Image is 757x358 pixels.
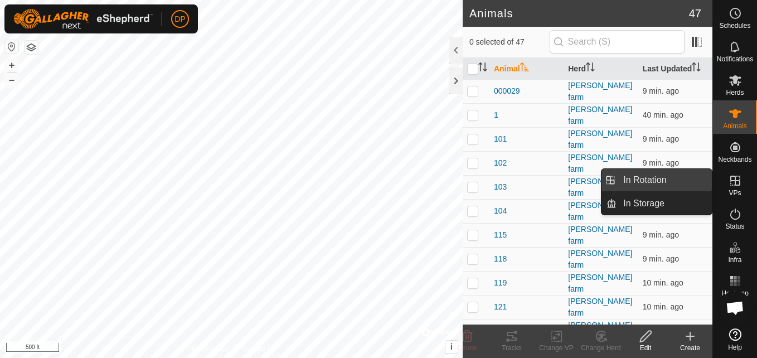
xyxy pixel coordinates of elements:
span: Oct 2, 2025, 10:38 PM [643,278,683,287]
div: Edit [623,343,668,353]
p-sorticon: Activate to sort [520,64,529,73]
div: [PERSON_NAME] farm [568,176,633,199]
span: VPs [729,190,741,196]
span: 103 [494,181,507,193]
div: [PERSON_NAME] farm [568,80,633,103]
span: Oct 2, 2025, 10:08 PM [643,110,683,119]
span: Oct 2, 2025, 10:38 PM [643,134,679,143]
span: 47 [689,5,701,22]
span: 102 [494,157,507,169]
div: [PERSON_NAME] farm [568,152,633,175]
span: Schedules [719,22,750,29]
a: In Storage [617,192,712,215]
span: Notifications [717,56,753,62]
div: [PERSON_NAME] farm [568,296,633,319]
span: 104 [494,205,507,217]
th: Last Updated [638,58,712,80]
a: Privacy Policy [187,344,229,354]
button: – [5,73,18,86]
span: Help [728,344,742,351]
div: [PERSON_NAME] farm [568,104,633,127]
span: Delete [458,344,477,352]
span: Animals [723,123,747,129]
a: In Rotation [617,169,712,191]
span: Oct 2, 2025, 10:38 PM [643,86,679,95]
div: [PERSON_NAME] farm [568,320,633,343]
span: Oct 2, 2025, 10:38 PM [643,230,679,239]
div: Change Herd [579,343,623,353]
a: Help [713,324,757,355]
span: Oct 2, 2025, 10:38 PM [643,158,679,167]
span: 115 [494,229,507,241]
span: Herds [726,89,744,96]
span: In Rotation [623,173,666,187]
span: i [450,342,453,351]
div: [PERSON_NAME] farm [568,128,633,151]
li: In Rotation [601,169,712,191]
p-sorticon: Activate to sort [586,64,595,73]
span: In Storage [623,197,664,210]
a: Contact Us [242,344,275,354]
button: + [5,59,18,72]
span: Heatmap [721,290,749,297]
span: 000029 [494,85,520,97]
span: 121 [494,301,507,313]
input: Search (S) [550,30,685,54]
button: i [445,341,458,353]
th: Animal [489,58,564,80]
div: Change VP [534,343,579,353]
div: [PERSON_NAME] farm [568,248,633,271]
p-sorticon: Activate to sort [478,64,487,73]
span: Infra [728,257,741,263]
div: [PERSON_NAME] farm [568,224,633,247]
th: Herd [564,58,638,80]
span: Oct 2, 2025, 10:38 PM [643,254,679,263]
span: 119 [494,277,507,289]
span: 118 [494,253,507,265]
div: [PERSON_NAME] farm [568,200,633,223]
div: Create [668,343,712,353]
div: Open chat [719,291,752,325]
span: 1 [494,109,498,121]
div: [PERSON_NAME] farm [568,272,633,295]
h2: Animals [469,7,689,20]
p-sorticon: Activate to sort [692,64,701,73]
li: In Storage [601,192,712,215]
span: 0 selected of 47 [469,36,550,48]
button: Reset Map [5,40,18,54]
span: 101 [494,133,507,145]
span: Status [725,223,744,230]
button: Map Layers [25,41,38,54]
span: Neckbands [718,156,751,163]
img: Gallagher Logo [13,9,153,29]
span: Oct 2, 2025, 10:38 PM [643,302,683,311]
span: DP [174,13,185,25]
div: Tracks [489,343,534,353]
